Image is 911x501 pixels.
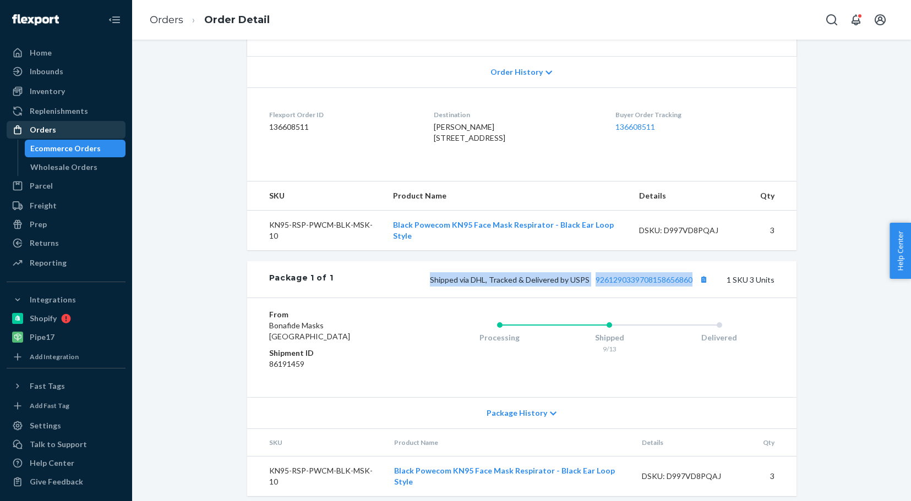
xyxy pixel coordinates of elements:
[30,352,79,361] div: Add Integration
[384,181,630,211] th: Product Name
[754,429,796,456] th: Qty
[30,420,61,431] div: Settings
[30,257,67,268] div: Reporting
[639,225,743,236] div: DSKU: D997VD8PQAJ
[30,476,83,487] div: Give Feedback
[434,110,598,119] dt: Destination
[554,332,664,343] div: Shipped
[30,162,97,173] div: Wholesale Orders
[7,197,126,214] a: Freight
[845,9,867,31] button: Open notifications
[7,291,126,309] button: Integrations
[490,67,543,78] span: Order History
[394,466,615,486] a: Black Powecom KN95 Face Mask Respirator - Black Ear Loop Style
[697,272,711,287] button: Copy tracking number
[141,4,279,36] ol: breadcrumbs
[615,122,655,131] a: 136608511
[7,436,126,453] a: Talk to Support
[204,14,270,26] a: Order Detail
[630,181,751,211] th: Details
[754,456,796,497] td: 3
[7,328,126,346] a: Pipe17
[269,321,350,341] span: Bonafide Masks [GEOGRAPHIC_DATA]
[7,44,126,62] a: Home
[642,471,745,482] div: DSKU: D997VD8PQAJ
[7,454,126,472] a: Help Center
[487,408,547,419] span: Package History
[269,348,401,359] dt: Shipment ID
[596,275,692,284] a: 9261290339708158656860
[269,359,401,370] dd: 86191459
[393,220,614,240] a: Black Powecom KN95 Face Mask Respirator - Black Ear Loop Style
[821,9,843,31] button: Open Search Box
[30,86,65,97] div: Inventory
[890,223,911,279] button: Help Center
[30,124,56,135] div: Orders
[30,381,65,392] div: Fast Tags
[30,401,69,410] div: Add Fast Tag
[247,211,385,251] td: KN95-RSP-PWCM-BLK-MSK-10
[30,439,87,450] div: Talk to Support
[434,122,505,142] span: [PERSON_NAME] [STREET_ADDRESS]
[269,122,416,133] dd: 136608511
[7,82,126,100] a: Inventory
[247,181,385,211] th: SKU
[7,254,126,272] a: Reporting
[633,429,754,456] th: Details
[445,332,555,343] div: Processing
[333,272,774,287] div: 1 SKU 3 Units
[30,219,47,230] div: Prep
[7,63,126,80] a: Inbounds
[150,14,183,26] a: Orders
[12,14,59,25] img: Flexport logo
[247,456,385,497] td: KN95-RSP-PWCM-BLK-MSK-10
[751,181,796,211] th: Qty
[7,377,126,395] button: Fast Tags
[30,143,101,154] div: Ecommerce Orders
[30,313,57,324] div: Shopify
[7,310,126,327] a: Shopify
[30,66,63,77] div: Inbounds
[7,102,126,120] a: Replenishments
[554,344,664,354] div: 9/13
[7,216,126,233] a: Prep
[269,309,401,320] dt: From
[751,211,796,251] td: 3
[30,200,57,211] div: Freight
[7,177,126,195] a: Parcel
[7,399,126,412] a: Add Fast Tag
[30,47,52,58] div: Home
[30,238,59,249] div: Returns
[7,121,126,139] a: Orders
[30,106,88,117] div: Replenishments
[25,140,126,157] a: Ecommerce Orders
[103,9,126,31] button: Close Navigation
[269,272,334,287] div: Package 1 of 1
[615,110,774,119] dt: Buyer Order Tracking
[30,180,53,191] div: Parcel
[7,350,126,364] a: Add Integration
[269,110,416,119] dt: Flexport Order ID
[869,9,891,31] button: Open account menu
[30,458,74,469] div: Help Center
[7,417,126,434] a: Settings
[25,158,126,176] a: Wholesale Orders
[664,332,774,343] div: Delivered
[385,429,633,456] th: Product Name
[30,332,54,343] div: Pipe17
[30,294,76,305] div: Integrations
[7,234,126,252] a: Returns
[247,429,385,456] th: SKU
[430,275,711,284] span: Shipped via DHL, Tracked & Delivered by USPS
[7,473,126,491] button: Give Feedback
